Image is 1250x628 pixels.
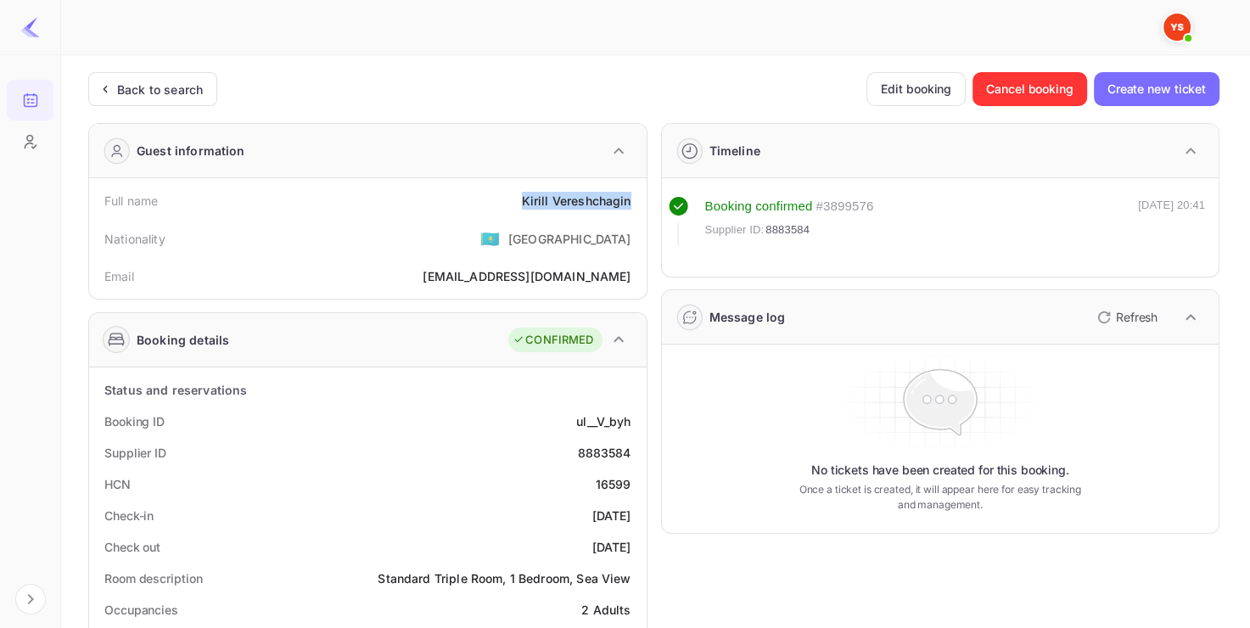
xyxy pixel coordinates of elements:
[1163,14,1191,41] img: Yandex Support
[705,221,765,238] span: Supplier ID:
[15,584,46,614] button: Expand navigation
[480,223,500,254] span: United States
[577,444,631,462] div: 8883584
[20,17,41,37] img: LiteAPI
[816,197,873,216] div: # 3899576
[104,412,165,430] div: Booking ID
[513,332,593,349] div: CONFIRMED
[104,267,134,285] div: Email
[1094,72,1219,106] button: Create new ticket
[791,482,1090,513] p: Once a ticket is created, it will appear here for easy tracking and management.
[1087,304,1164,331] button: Refresh
[7,121,53,160] a: Customers
[973,72,1087,106] button: Cancel booking
[592,507,631,524] div: [DATE]
[137,331,229,349] div: Booking details
[765,221,810,238] span: 8883584
[508,230,631,248] div: [GEOGRAPHIC_DATA]
[522,192,631,210] div: Kirill Vereshchagin
[423,267,631,285] div: [EMAIL_ADDRESS][DOMAIN_NAME]
[104,192,158,210] div: Full name
[596,475,631,493] div: 16599
[1138,197,1205,246] div: [DATE] 20:41
[104,475,131,493] div: HCN
[104,601,178,619] div: Occupancies
[104,381,247,399] div: Status and reservations
[117,81,203,98] div: Back to search
[592,538,631,556] div: [DATE]
[576,412,631,430] div: ul__V_byh
[866,72,966,106] button: Edit booking
[104,538,160,556] div: Check out
[7,80,53,119] a: Bookings
[104,444,166,462] div: Supplier ID
[581,601,631,619] div: 2 Adults
[137,142,245,160] div: Guest information
[1116,308,1158,326] p: Refresh
[378,569,631,587] div: Standard Triple Room, 1 Bedroom, Sea View
[709,142,760,160] div: Timeline
[104,507,154,524] div: Check-in
[104,569,202,587] div: Room description
[104,230,165,248] div: Nationality
[709,308,786,326] div: Message log
[705,197,813,216] div: Booking confirmed
[811,462,1069,479] p: No tickets have been created for this booking.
